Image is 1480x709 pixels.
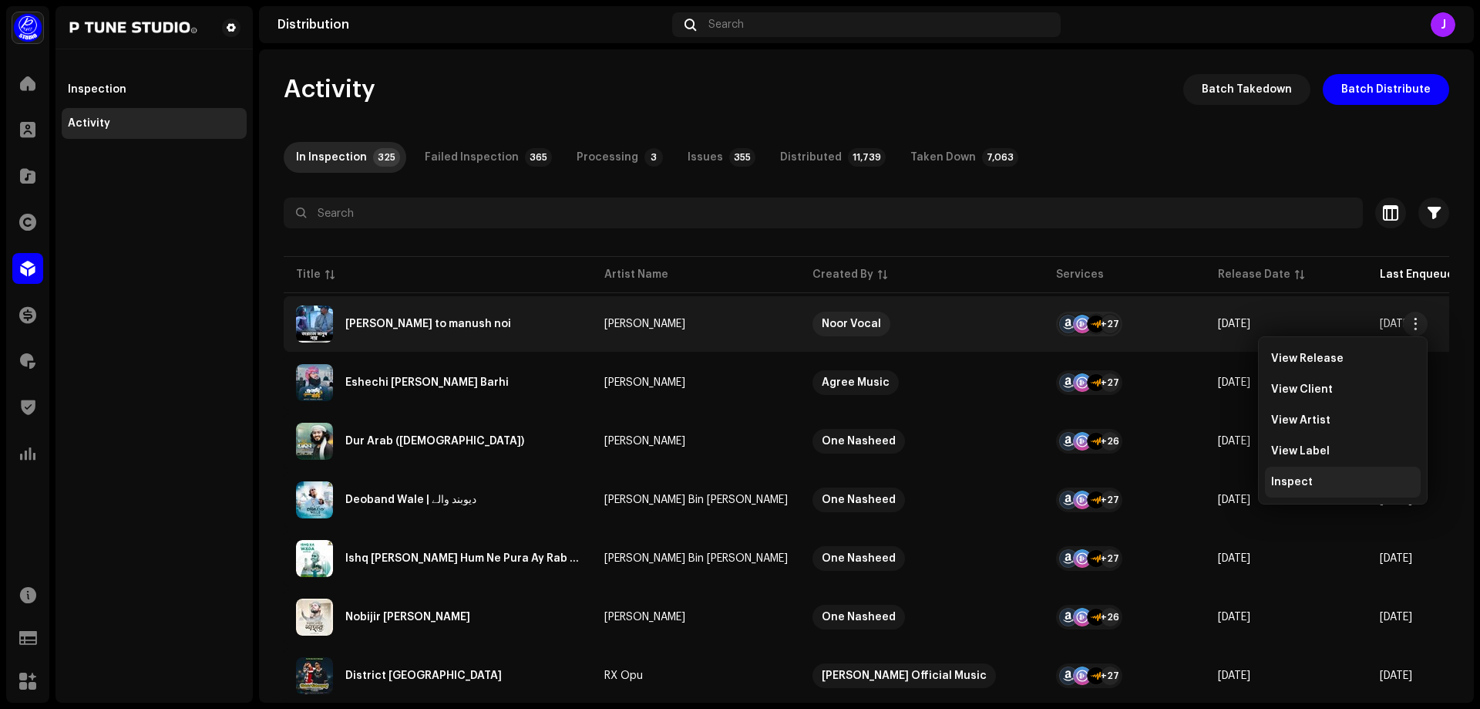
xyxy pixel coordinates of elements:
button: Batch Takedown [1183,74,1310,105]
span: Oct 8, 2025 [1218,319,1250,329]
span: View Label [1271,445,1330,457]
span: Oct 7, 2025 [1218,612,1250,623]
span: Agree Music [812,370,1031,395]
span: Furkanullah Sadi [604,436,788,447]
div: Ishq Ka Wada Hum Ne Pura Ay Rab e Ghaffar Kia [345,553,580,564]
span: Oct 7, 2025 [1380,670,1412,681]
p-badge: 3 [644,148,663,167]
p-badge: 355 [729,148,755,167]
div: [PERSON_NAME] [604,612,685,623]
div: Processing [577,142,638,173]
div: [PERSON_NAME] [604,377,685,388]
img: 7882553e-cfda-411a-aeee-9f1f3236ff67 [296,657,333,694]
span: Oct 8, 2025 [1380,319,1412,329]
button: Batch Distribute [1323,74,1449,105]
div: +27 [1101,315,1119,333]
img: de6754c3-5845-4488-8127-45f8f5972b89 [296,540,333,577]
input: Search [284,198,1363,228]
span: One Nasheed [812,605,1031,630]
img: 511106ae-698a-4203-9fb2-fa0ee2931162 [296,364,333,401]
span: Lukman Hakim Labib [604,612,788,623]
div: Taken Down [910,142,976,173]
span: Oct 7, 2025 [1218,495,1250,505]
div: One Nasheed [822,546,896,571]
div: RX Opu [604,670,643,681]
span: orina safa khan [604,319,788,329]
div: +26 [1101,608,1119,626]
div: Title [296,267,321,282]
div: Last Enqueued [1380,267,1461,282]
div: J [1431,12,1455,37]
img: c0041143-7da8-4fcd-ab50-dbaa1f15e12f [296,481,333,518]
span: Naimul Haque [604,377,788,388]
div: Release Date [1218,267,1290,282]
div: Nobijir Nam Dhoriya [345,612,470,623]
re-m-nav-item: Activity [62,108,247,139]
div: [PERSON_NAME] [604,436,685,447]
span: RX Opu [604,670,788,681]
p-badge: 7,063 [982,148,1018,167]
span: Mushfiq Bin Jamal [604,553,788,564]
div: Created By [812,267,873,282]
span: View Artist [1271,414,1330,427]
span: Oct 8, 2025 [1218,377,1250,388]
span: Oct 7, 2025 [1218,553,1250,564]
span: Oct 7, 2025 [1380,553,1412,564]
img: b78da190-b98f-4926-8532-46318a7f29cc [296,599,333,636]
div: Distributed [780,142,842,173]
re-m-nav-item: Inspection [62,74,247,105]
span: Oct 7, 2025 [1218,436,1250,447]
span: Batch Distribute [1341,74,1431,105]
span: One Nasheed [812,488,1031,512]
img: 014156fc-5ea7-42a8-85d9-84b6ed52d0f4 [68,19,197,37]
span: Inspect [1271,476,1313,488]
div: District Kishoreganj [345,670,502,681]
span: Search [708,19,744,31]
div: +27 [1101,373,1119,392]
div: Noor Vocal [822,312,881,336]
p-badge: 325 [373,148,400,167]
div: One Nasheed [822,429,896,454]
img: bbb393c2-b2ea-4e62-9ec1-eb550451c45d [296,423,333,460]
div: In Inspection [296,142,367,173]
span: View Release [1271,353,1344,365]
span: One Nasheed [812,546,1031,571]
div: Distribution [277,19,666,31]
div: [PERSON_NAME] Official Music [822,663,987,688]
span: Oct 7, 2025 [1380,612,1412,623]
div: One Nasheed [822,488,896,512]
span: Mushfiq Bin Jamal [604,495,788,505]
div: +27 [1101,549,1119,568]
div: +26 [1101,432,1119,451]
div: Agree Music [822,370,890,395]
img: 7f93b8a2-5bdf-4ff2-907b-e7cda55df17a [296,306,333,343]
span: Batch Takedown [1202,74,1292,105]
img: a1dd4b00-069a-4dd5-89ed-38fbdf7e908f [12,12,43,43]
div: Deoband Wale | دیوبند والے [345,495,476,505]
span: Himel Official Music [812,663,1031,688]
div: One Nasheed [822,605,896,630]
div: [PERSON_NAME] [604,319,685,329]
div: Eshechi Tomar Barhi [345,377,509,388]
div: +27 [1101,491,1119,509]
span: Activity [284,74,375,105]
p-badge: 365 [525,148,552,167]
span: Noor Vocal [812,312,1031,336]
div: Issues [688,142,723,173]
div: +27 [1101,667,1119,685]
span: Oct 7, 2025 [1218,670,1250,681]
div: [PERSON_NAME] Bin [PERSON_NAME] [604,553,788,564]
div: Activity [68,117,110,130]
span: View Client [1271,383,1333,396]
span: One Nasheed [812,429,1031,454]
div: tara to manush noi [345,319,511,329]
div: Failed Inspection [425,142,519,173]
div: Dur Arab (ﷺ) [345,436,524,447]
p-badge: 11,739 [848,148,886,167]
div: [PERSON_NAME] Bin [PERSON_NAME] [604,495,788,505]
div: Inspection [68,83,126,96]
